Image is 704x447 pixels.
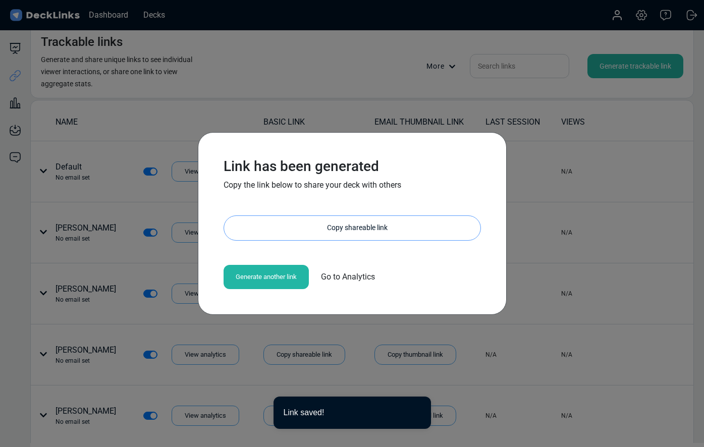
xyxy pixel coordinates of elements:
[321,271,375,283] span: Go to Analytics
[224,158,481,175] h3: Link has been generated
[415,407,421,417] button: close
[234,216,480,240] div: Copy shareable link
[284,407,415,419] div: Link saved!
[224,265,309,289] div: Generate another link
[224,180,401,190] span: Copy the link below to share your deck with others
